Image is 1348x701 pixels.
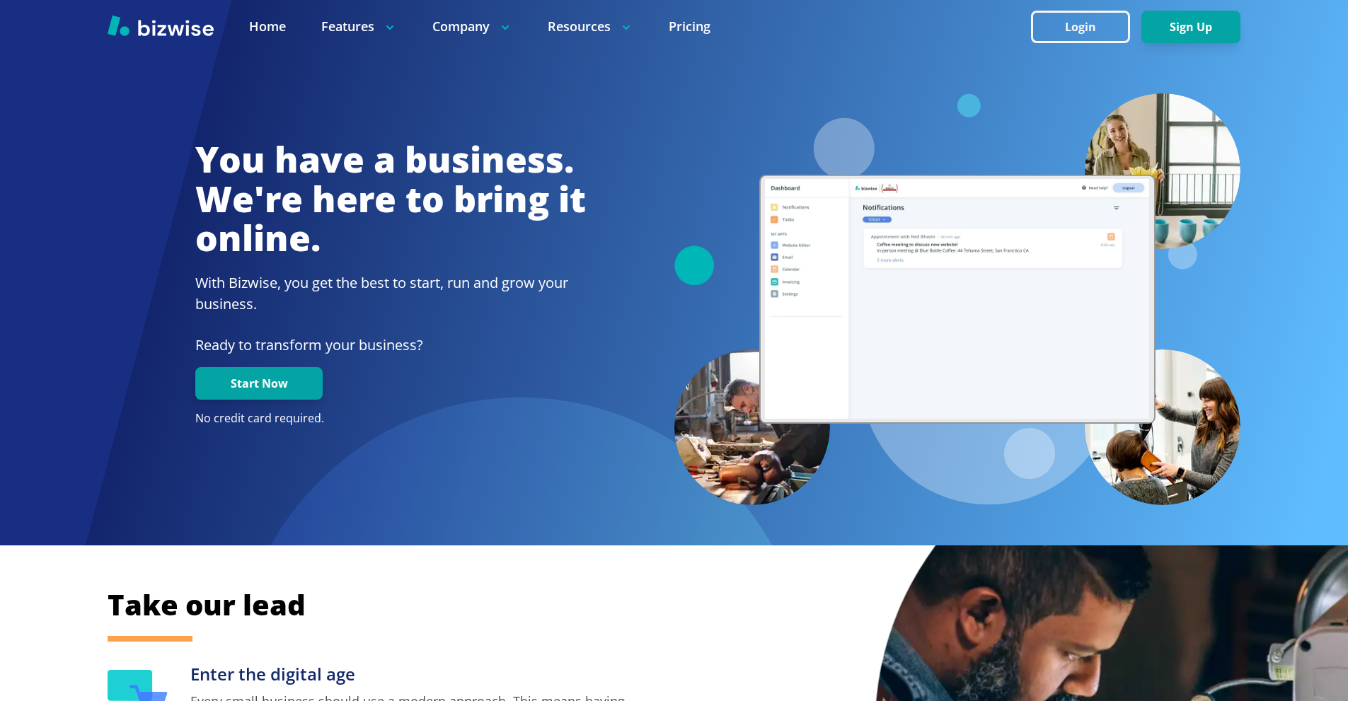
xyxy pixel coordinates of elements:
[548,18,633,35] p: Resources
[190,663,638,686] h3: Enter the digital age
[249,18,286,35] a: Home
[1141,21,1240,34] a: Sign Up
[195,367,323,400] button: Start Now
[195,377,323,390] a: Start Now
[669,18,710,35] a: Pricing
[321,18,397,35] p: Features
[1031,21,1141,34] a: Login
[195,411,586,427] p: No credit card required.
[195,140,586,258] h1: You have a business. We're here to bring it online.
[432,18,512,35] p: Company
[108,15,214,36] img: Bizwise Logo
[195,335,586,356] p: Ready to transform your business?
[1031,11,1130,43] button: Login
[195,272,586,315] h2: With Bizwise, you get the best to start, run and grow your business.
[108,586,1169,624] h2: Take our lead
[1141,11,1240,43] button: Sign Up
